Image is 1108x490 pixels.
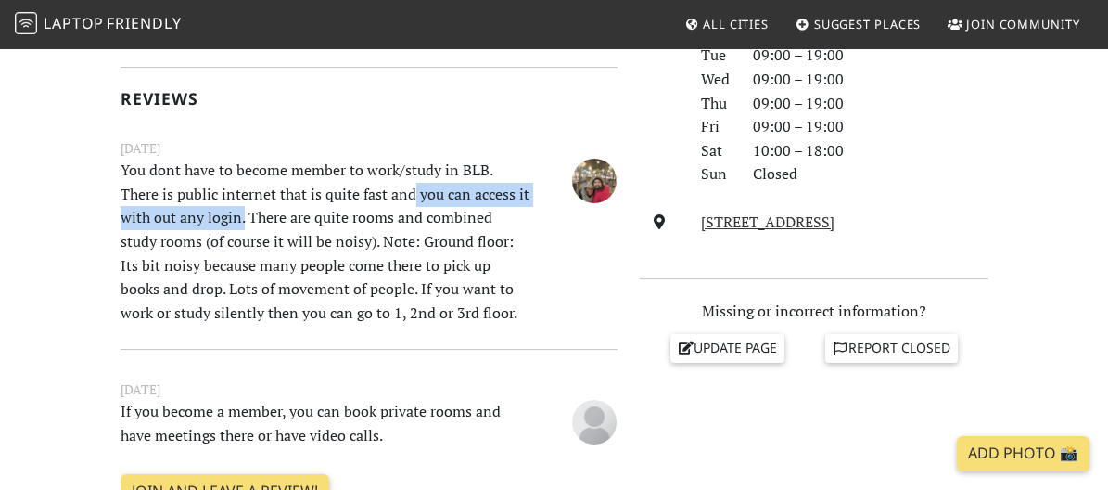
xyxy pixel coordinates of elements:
[742,44,1000,68] div: 09:00 – 19:00
[966,16,1080,32] span: Join Community
[15,12,37,34] img: LaptopFriendly
[640,300,988,324] p: Missing or incorrect information?
[690,44,742,68] div: Tue
[703,16,769,32] span: All Cities
[107,13,181,33] span: Friendly
[690,68,742,92] div: Wed
[44,13,104,33] span: Laptop
[572,159,617,203] img: 5302-amritha-raj.jpg
[670,334,785,362] a: Update page
[121,89,618,109] h2: Reviews
[109,159,542,325] p: You dont have to become member to work/study in BLB. There is public internet that is quite fast ...
[814,16,922,32] span: Suggest Places
[677,7,776,41] a: All Cities
[825,334,959,362] a: Report closed
[109,400,542,447] p: If you become a member, you can book private rooms and have meetings there or have video calls.
[109,380,629,400] small: [DATE]
[690,92,742,116] div: Thu
[940,7,1088,41] a: Join Community
[701,212,834,232] a: [STREET_ADDRESS]
[690,139,742,163] div: Sat
[15,8,182,41] a: LaptopFriendly LaptopFriendly
[572,169,617,189] span: Amritha raj herle
[572,400,617,445] img: blank-535327c66bd565773addf3077783bbfce4b00ec00e9fd257753287c682c7fa38.png
[788,7,929,41] a: Suggest Places
[109,138,629,159] small: [DATE]
[742,139,1000,163] div: 10:00 – 18:00
[690,162,742,187] div: Sun
[572,410,617,431] span: Anonymous
[742,92,1000,116] div: 09:00 – 19:00
[742,68,1000,92] div: 09:00 – 19:00
[742,162,1000,187] div: Closed
[690,115,742,139] div: Fri
[742,115,1000,139] div: 09:00 – 19:00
